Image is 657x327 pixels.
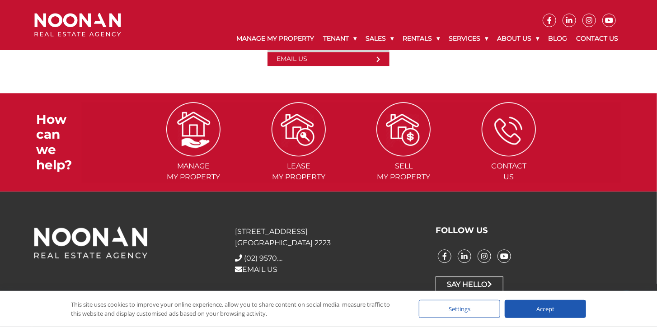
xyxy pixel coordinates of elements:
[544,27,572,50] a: Blog
[457,161,561,182] span: Contact Us
[166,102,221,156] img: ICONS
[247,161,350,182] span: Lease my Property
[572,27,623,50] a: Contact Us
[34,13,121,37] img: Noonan Real Estate Agency
[398,27,444,50] a: Rentals
[482,102,536,156] img: ICONS
[272,102,326,156] img: ICONS
[142,124,245,181] a: Managemy Property
[244,254,282,262] a: Click to reveal phone number
[457,124,561,181] a: ContactUs
[232,27,319,50] a: Manage My Property
[37,112,82,173] h3: How can we help?
[142,161,245,182] span: Manage my Property
[436,226,623,236] h3: FOLLOW US
[493,27,544,50] a: About Us
[319,27,361,50] a: Tenant
[267,52,390,66] a: Email Us
[71,300,401,318] div: This site uses cookies to improve your online experience, allow you to share content on social me...
[235,265,277,274] a: EMAIL US
[352,161,455,182] span: Sell my Property
[436,276,503,293] a: Say Hello
[505,300,586,318] div: Accept
[235,226,422,248] p: [STREET_ADDRESS] [GEOGRAPHIC_DATA] 2223
[247,124,350,181] a: Leasemy Property
[444,27,493,50] a: Services
[244,254,282,262] span: (02) 9570....
[361,27,398,50] a: Sales
[376,102,431,156] img: ICONS
[352,124,455,181] a: Sellmy Property
[419,300,500,318] div: Settings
